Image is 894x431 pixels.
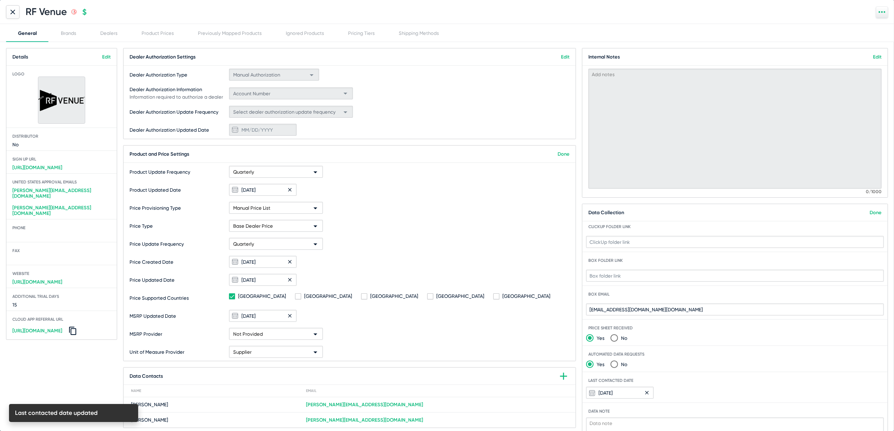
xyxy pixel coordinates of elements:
[6,157,117,162] span: Sign up Url
[238,293,286,299] span: [GEOGRAPHIC_DATA]
[229,310,241,322] button: Open calendar
[6,294,117,299] span: Additional Trial Days
[304,293,352,299] span: [GEOGRAPHIC_DATA]
[870,210,882,215] a: Done
[9,139,22,150] span: No
[130,241,227,247] span: Price Update Frequency
[18,30,37,36] div: General
[618,362,627,367] span: No
[370,293,418,299] span: [GEOGRAPHIC_DATA]
[229,274,297,286] input: MM/DD/YYYY
[102,54,111,60] a: Edit
[198,30,262,36] div: Previously Mapped Products
[582,378,888,383] span: Last Contacted Date
[866,189,882,195] mat-hint: 0/1000
[9,162,65,173] a: [URL][DOMAIN_NAME]
[130,169,227,175] span: Product Update Frequency
[586,387,598,399] button: Open calendar
[130,151,189,157] span: Product and Price Settings
[6,134,117,139] span: Distributor
[582,326,888,330] span: Price Sheet Received
[233,349,252,355] span: Supplier
[130,349,227,355] span: Unit of Measure Provider
[233,223,273,229] span: Base Dealer Price
[399,30,439,36] div: Shipping Methods
[618,335,627,341] span: No
[582,409,888,414] span: Data Note
[130,277,227,283] span: Price Updated Date
[586,270,884,282] input: Box folder link
[6,72,117,77] span: Logo
[233,331,263,337] span: Not Provided
[130,205,227,211] span: Price Provisioning Type
[130,87,227,92] span: Dealer Authorization Information
[594,335,605,341] span: Yes
[229,256,297,268] input: MM/DD/YYYY
[131,389,306,393] div: Name
[38,89,85,111] img: RF%20Venue_638092478981296115.png
[588,210,624,215] span: Data Collection
[582,224,888,229] span: ClickUp folder link
[130,295,227,301] span: Price Supported Countries
[233,241,254,247] span: Quarterly
[130,313,227,319] span: MSRP Updated Date
[229,256,241,268] button: Open calendar
[26,6,67,18] h1: RF Venue
[348,30,375,36] div: Pricing Tiers
[436,293,484,299] span: [GEOGRAPHIC_DATA]
[130,54,196,60] span: Dealer Authorization Settings
[130,127,227,133] span: Dealer Authorization Updated Date
[12,54,28,60] span: Details
[558,151,570,157] a: Done
[306,389,568,393] div: Email
[130,187,227,193] span: Product Updated Date
[130,223,227,229] span: Price Type
[130,109,227,115] span: Dealer Authorization Update Frequency
[9,276,65,288] a: [URL][DOMAIN_NAME]
[100,30,118,36] div: Dealers
[229,124,241,136] button: Open calendar
[233,72,280,78] span: Manual Authorization
[233,109,336,115] span: Select dealer authorization update frequency
[229,310,297,322] input: MM/DD/YYYY
[586,387,654,399] input: MM/DD/YYYY
[6,180,117,185] span: United States Approval Emails
[286,30,324,36] div: Ignored Products
[130,259,227,265] span: Price Created Date
[582,258,888,263] span: Box folder link
[9,299,20,311] span: 15
[131,416,168,424] span: [PERSON_NAME]
[130,331,227,337] span: MSRP Provider
[306,402,423,407] a: [PERSON_NAME][EMAIL_ADDRESS][DOMAIN_NAME]
[9,325,65,336] a: [URL][DOMAIN_NAME]
[6,317,69,322] span: Cloud App Referral URL
[6,271,117,276] span: Website
[6,202,117,219] a: [PERSON_NAME][EMAIL_ADDRESS][DOMAIN_NAME]
[229,274,241,286] button: Open calendar
[586,236,884,248] input: ClickUp folder link
[229,184,297,196] input: MM/DD/YYYY
[586,303,884,315] input: Box email
[306,417,423,423] a: [PERSON_NAME][EMAIL_ADDRESS][DOMAIN_NAME]
[130,373,163,379] span: Data Contacts
[229,124,297,136] input: MM/DD/YYYY
[15,409,98,417] span: Last contacted date updated
[582,292,888,297] span: Box email
[561,54,570,60] a: Edit
[588,54,620,60] span: Internal Notes
[582,352,888,357] span: Automated Data Requests
[6,248,117,253] span: Fax
[229,184,241,196] button: Open calendar
[130,94,227,100] span: Information required to authorize a dealer
[502,293,550,299] span: [GEOGRAPHIC_DATA]
[131,401,168,408] span: [PERSON_NAME]
[233,205,270,211] span: Manual Price List
[873,54,882,60] a: Edit
[233,91,270,96] span: Account Number
[6,225,117,230] span: Phone
[142,30,174,36] div: Product Prices
[594,362,605,367] span: Yes
[130,72,227,78] span: Dealer Authorization Type
[233,169,254,175] span: Quarterly
[61,30,76,36] div: Brands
